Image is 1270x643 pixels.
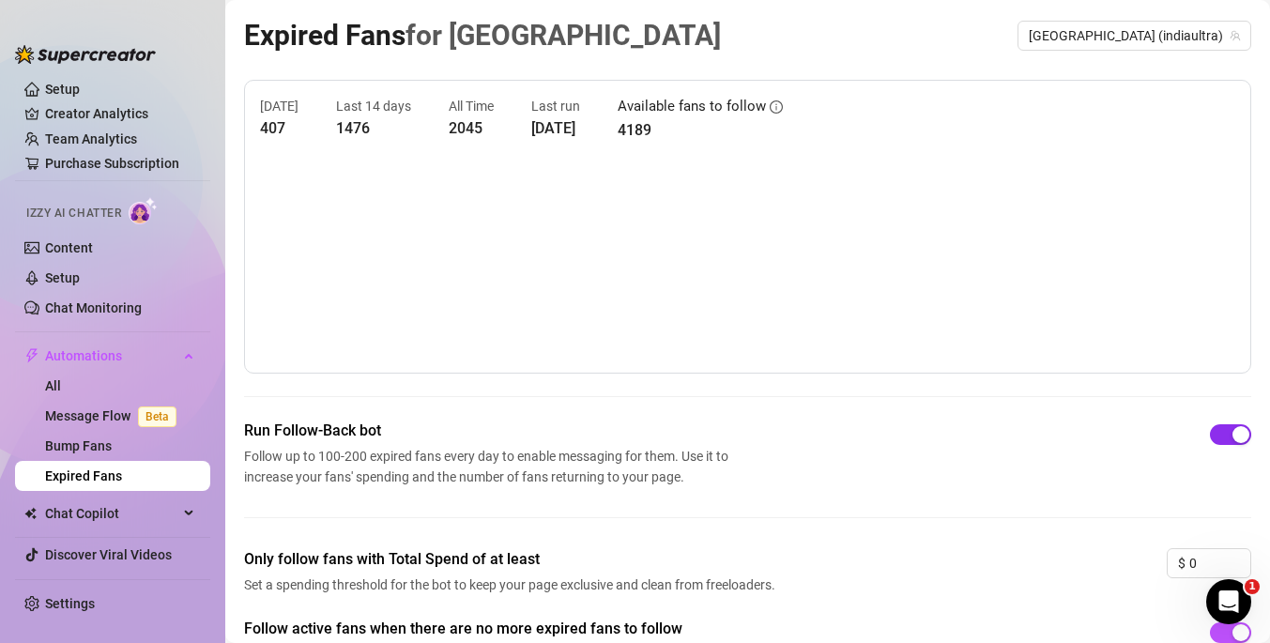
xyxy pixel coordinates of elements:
[260,96,298,116] article: [DATE]
[45,156,179,171] a: Purchase Subscription
[260,116,298,140] article: 407
[244,574,781,595] span: Set a spending threshold for the bot to keep your page exclusive and clean from freeloaders.
[45,82,80,97] a: Setup
[26,205,121,222] span: Izzy AI Chatter
[449,116,494,140] article: 2045
[45,596,95,611] a: Settings
[1245,579,1260,594] span: 1
[770,100,783,114] span: info-circle
[45,378,61,393] a: All
[24,507,37,520] img: Chat Copilot
[45,498,178,528] span: Chat Copilot
[531,96,580,116] article: Last run
[24,348,39,363] span: thunderbolt
[531,116,580,140] article: [DATE]
[244,618,781,640] span: Follow active fans when there are no more expired fans to follow
[618,118,783,142] article: 4189
[45,300,142,315] a: Chat Monitoring
[15,45,156,64] img: logo-BBDzfeDw.svg
[1189,549,1250,577] input: 0.00
[45,547,172,562] a: Discover Viral Videos
[336,96,411,116] article: Last 14 days
[244,13,721,57] article: Expired Fans
[45,438,112,453] a: Bump Fans
[129,197,158,224] img: AI Chatter
[449,96,494,116] article: All Time
[1029,22,1240,50] span: India (indiaultra)
[45,99,195,129] a: Creator Analytics
[618,96,766,118] article: Available fans to follow
[45,408,184,423] a: Message FlowBeta
[1206,579,1251,624] iframe: Intercom live chat
[244,548,781,571] span: Only follow fans with Total Spend of at least
[138,406,176,427] span: Beta
[45,341,178,371] span: Automations
[45,468,122,483] a: Expired Fans
[244,446,736,487] span: Follow up to 100-200 expired fans every day to enable messaging for them. Use it to increase your...
[45,131,137,146] a: Team Analytics
[244,420,736,442] span: Run Follow-Back bot
[45,270,80,285] a: Setup
[1230,30,1241,41] span: team
[405,19,721,52] span: for [GEOGRAPHIC_DATA]
[45,240,93,255] a: Content
[336,116,411,140] article: 1476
